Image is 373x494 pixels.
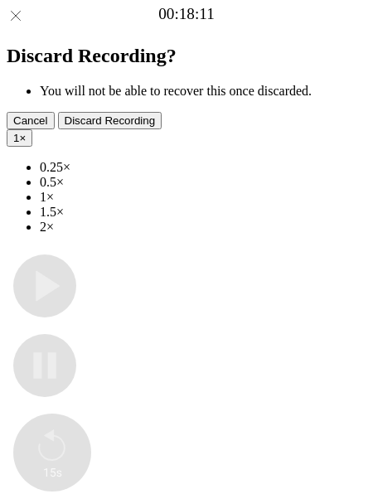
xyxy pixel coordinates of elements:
h2: Discard Recording? [7,45,366,67]
button: Discard Recording [58,112,162,129]
li: 0.25× [40,160,366,175]
button: 1× [7,129,32,147]
span: 1 [13,132,19,144]
li: 1× [40,190,366,205]
li: 1.5× [40,205,366,220]
li: You will not be able to recover this once discarded. [40,84,366,99]
a: 00:18:11 [158,5,215,23]
li: 0.5× [40,175,366,190]
button: Cancel [7,112,55,129]
li: 2× [40,220,366,235]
